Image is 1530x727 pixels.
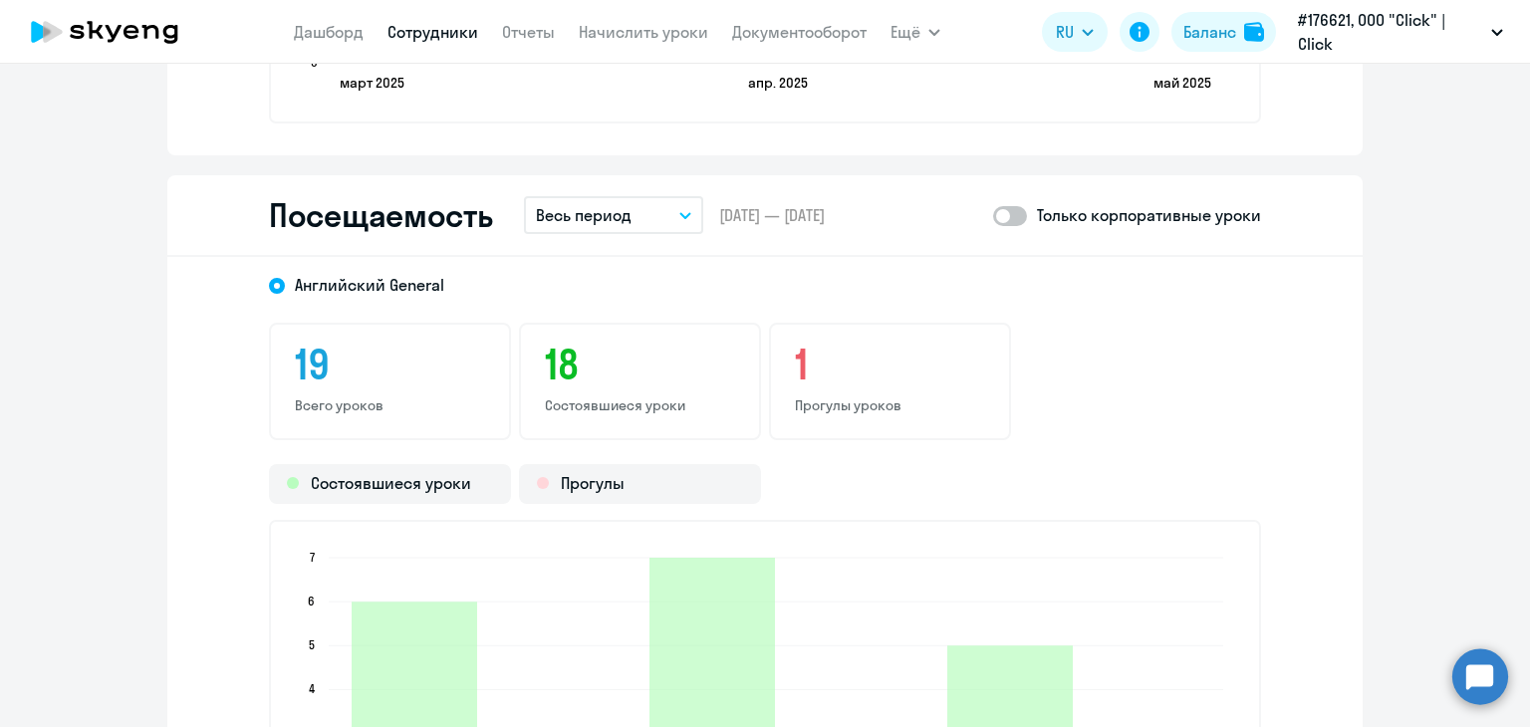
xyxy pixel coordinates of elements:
span: RU [1056,20,1074,44]
text: 7 [310,550,315,565]
button: #176621, ООО "Click" | Click [1288,8,1513,56]
a: Сотрудники [387,22,478,42]
span: Ещё [891,20,920,44]
text: 5 [309,637,315,652]
text: 6 [308,594,315,608]
a: Документооборот [732,22,867,42]
img: balance [1244,22,1264,42]
p: #176621, ООО "Click" | Click [1298,8,1483,56]
text: 4 [309,681,315,696]
text: март 2025 [340,74,404,92]
a: Начислить уроки [579,22,708,42]
p: Только корпоративные уроки [1037,203,1261,227]
text: 0 [311,55,318,70]
h3: 19 [295,341,485,388]
button: RU [1042,12,1108,52]
p: Прогулы уроков [795,396,985,414]
button: Балансbalance [1171,12,1276,52]
h3: 18 [545,341,735,388]
h3: 1 [795,341,985,388]
button: Весь период [524,196,703,234]
h2: Посещаемость [269,195,492,235]
div: Состоявшиеся уроки [269,464,511,504]
button: Ещё [891,12,940,52]
p: Весь период [536,203,632,227]
div: Прогулы [519,464,761,504]
span: Английский General [295,274,444,296]
p: Состоявшиеся уроки [545,396,735,414]
text: апр. 2025 [748,74,808,92]
a: Отчеты [502,22,555,42]
text: май 2025 [1153,74,1211,92]
span: [DATE] — [DATE] [719,204,825,226]
div: Баланс [1183,20,1236,44]
p: Всего уроков [295,396,485,414]
a: Дашборд [294,22,364,42]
